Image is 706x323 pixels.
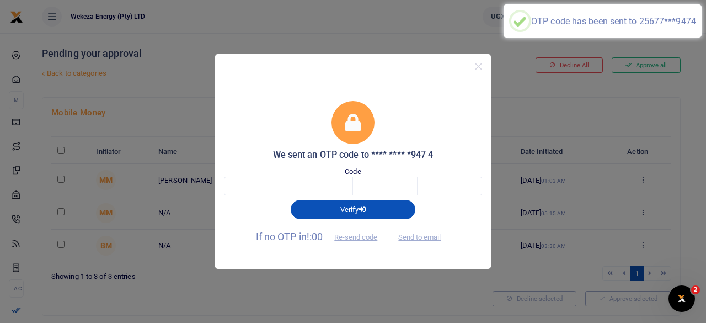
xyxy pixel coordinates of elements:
[345,166,361,177] label: Code
[291,200,415,219] button: Verify
[691,285,700,294] span: 2
[668,285,695,312] iframe: Intercom live chat
[307,231,323,242] span: !:00
[531,16,696,27] div: OTP code has been sent to 25677***9474
[256,231,387,242] span: If no OTP in
[470,59,486,75] button: Close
